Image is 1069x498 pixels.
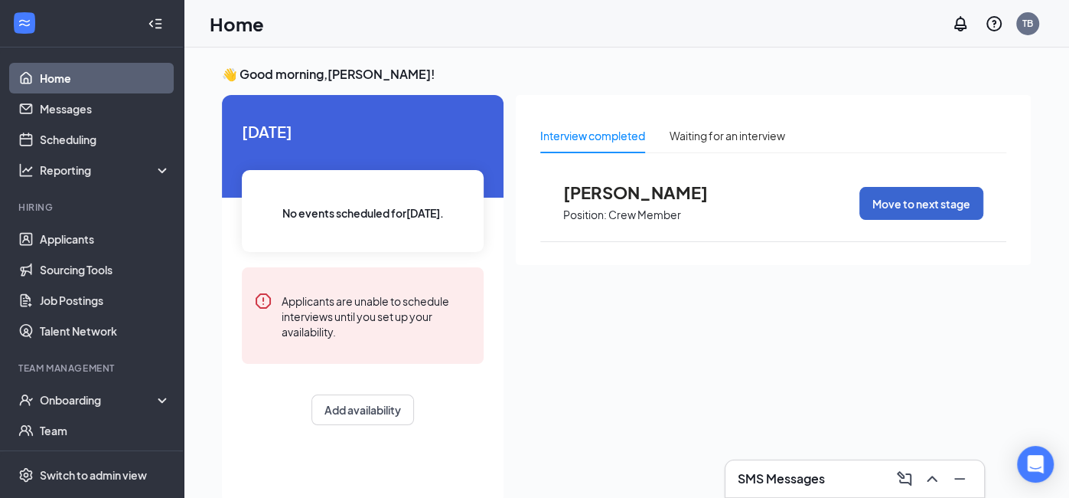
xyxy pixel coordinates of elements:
[563,208,607,222] p: Position:
[40,392,158,408] div: Onboarding
[892,467,917,491] button: ComposeMessage
[40,446,171,477] a: Documents
[670,127,785,144] div: Waiting for an interview
[40,124,171,155] a: Scheduling
[148,16,163,31] svg: Collapse
[40,316,171,346] a: Talent Network
[40,285,171,316] a: Job Postings
[923,470,941,488] svg: ChevronUp
[951,15,970,33] svg: Notifications
[18,162,34,178] svg: Analysis
[18,201,168,214] div: Hiring
[311,395,414,425] button: Add availability
[985,15,1003,33] svg: QuestionInfo
[920,467,944,491] button: ChevronUp
[242,120,484,143] span: [DATE]
[563,182,732,202] span: [PERSON_NAME]
[40,93,171,124] a: Messages
[282,292,471,339] div: Applicants are unable to schedule interviews until you set up your availability.
[40,415,171,446] a: Team
[947,467,972,491] button: Minimize
[1017,446,1054,483] div: Open Intercom Messenger
[40,63,171,93] a: Home
[608,208,681,222] p: Crew Member
[40,467,147,483] div: Switch to admin view
[254,292,272,310] svg: Error
[540,127,645,144] div: Interview completed
[210,11,264,37] h1: Home
[738,470,825,487] h3: SMS Messages
[18,362,168,375] div: Team Management
[1022,17,1033,30] div: TB
[222,66,1031,83] h3: 👋 Good morning, [PERSON_NAME] !
[859,187,983,220] button: Move to next stage
[40,254,171,285] a: Sourcing Tools
[40,162,171,178] div: Reporting
[282,205,444,221] span: No events scheduled for [DATE] .
[18,392,34,408] svg: UserCheck
[40,224,171,254] a: Applicants
[18,467,34,483] svg: Settings
[17,15,32,31] svg: WorkstreamLogo
[895,470,914,488] svg: ComposeMessage
[950,470,969,488] svg: Minimize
